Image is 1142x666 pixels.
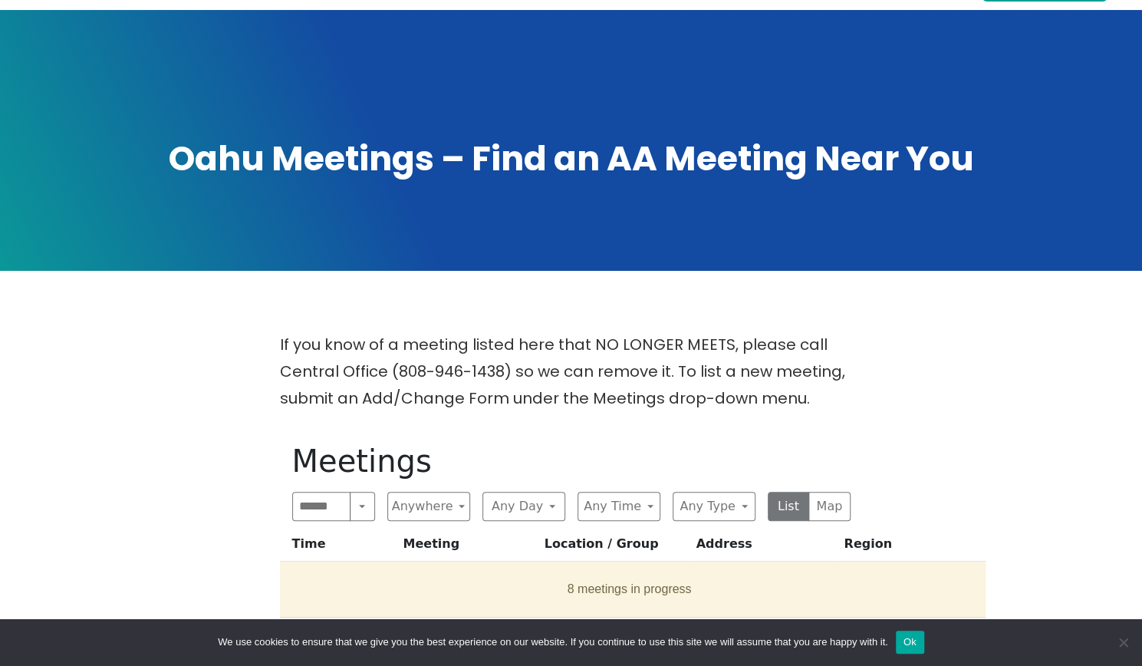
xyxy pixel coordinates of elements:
[292,492,351,521] input: Search
[808,492,851,521] button: Map
[35,136,1108,183] h1: Oahu Meetings – Find an AA Meeting Near You
[838,533,985,562] th: Region
[1115,635,1130,650] span: No
[768,492,810,521] button: List
[280,533,397,562] th: Time
[896,631,924,654] button: Ok
[280,331,863,412] p: If you know of a meeting listed here that NO LONGER MEETS, please call Central Office (808-946-14...
[482,492,565,521] button: Any Day
[286,568,973,611] button: 8 meetings in progress
[578,492,660,521] button: Any Time
[689,533,838,562] th: Address
[292,443,851,480] h1: Meetings
[350,492,374,521] button: Search
[397,533,538,562] th: Meeting
[673,492,755,521] button: Any Type
[218,635,887,650] span: We use cookies to ensure that we give you the best experience on our website. If you continue to ...
[387,492,470,521] button: Anywhere
[538,533,690,562] th: Location / Group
